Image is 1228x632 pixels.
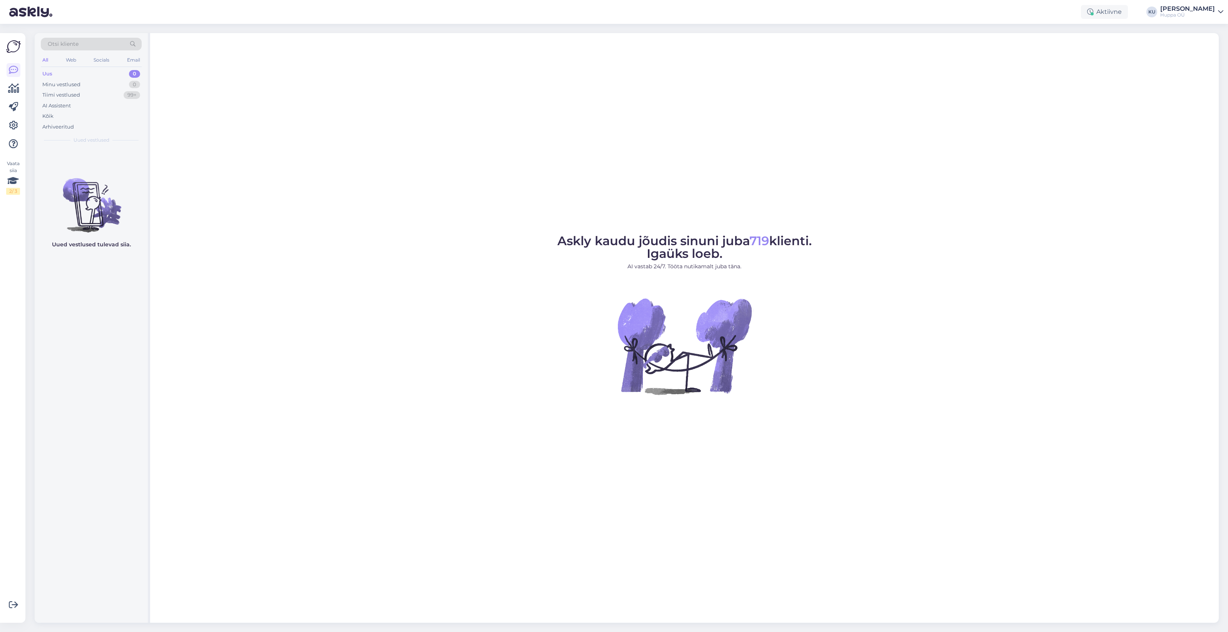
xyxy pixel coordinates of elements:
[6,39,21,54] img: Askly Logo
[615,277,754,415] img: No Chat active
[52,241,131,249] p: Uued vestlused tulevad siia.
[124,91,140,99] div: 99+
[42,70,52,78] div: Uus
[125,55,142,65] div: Email
[35,164,148,234] img: No chats
[41,55,50,65] div: All
[42,81,80,89] div: Minu vestlused
[1160,12,1215,18] div: Huppa OÜ
[48,40,79,48] span: Otsi kliente
[1146,7,1157,17] div: KU
[6,160,20,195] div: Vaata siia
[129,70,140,78] div: 0
[42,91,80,99] div: Tiimi vestlused
[74,137,109,144] span: Uued vestlused
[1081,5,1128,19] div: Aktiivne
[42,102,71,110] div: AI Assistent
[1160,6,1215,12] div: [PERSON_NAME]
[557,262,812,271] p: AI vastab 24/7. Tööta nutikamalt juba täna.
[129,81,140,89] div: 0
[42,123,74,131] div: Arhiveeritud
[64,55,78,65] div: Web
[6,188,20,195] div: 2 / 3
[557,233,812,261] span: Askly kaudu jõudis sinuni juba klienti. Igaüks loeb.
[750,233,769,248] span: 719
[42,112,54,120] div: Kõik
[1160,6,1223,18] a: [PERSON_NAME]Huppa OÜ
[92,55,111,65] div: Socials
